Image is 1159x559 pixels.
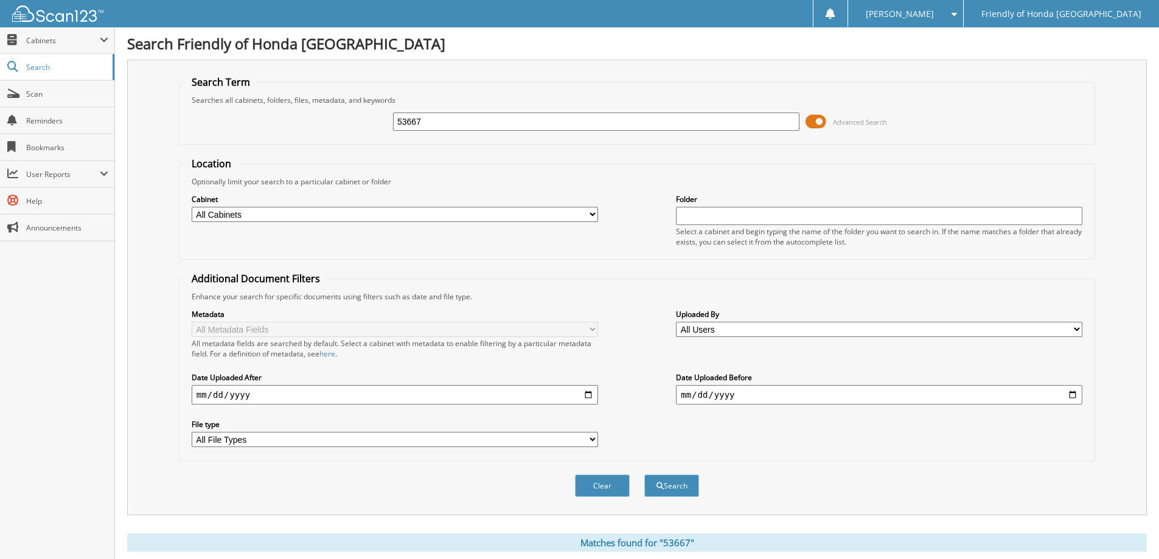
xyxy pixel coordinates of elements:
[186,75,256,89] legend: Search Term
[186,176,1088,187] div: Optionally limit your search to a particular cabinet or folder
[676,372,1082,383] label: Date Uploaded Before
[676,226,1082,247] div: Select a cabinet and begin typing the name of the folder you want to search in. If the name match...
[127,33,1147,54] h1: Search Friendly of Honda [GEOGRAPHIC_DATA]
[26,142,108,153] span: Bookmarks
[26,223,108,233] span: Announcements
[192,338,598,359] div: All metadata fields are searched by default. Select a cabinet with metadata to enable filtering b...
[192,372,598,383] label: Date Uploaded After
[676,385,1082,404] input: end
[319,349,335,359] a: here
[1098,501,1159,559] iframe: Chat Widget
[26,196,108,206] span: Help
[12,5,103,22] img: scan123-logo-white.svg
[676,194,1082,204] label: Folder
[26,62,106,72] span: Search
[644,474,699,497] button: Search
[833,117,887,127] span: Advanced Search
[192,419,598,429] label: File type
[26,35,100,46] span: Cabinets
[186,291,1088,302] div: Enhance your search for specific documents using filters such as date and file type.
[186,95,1088,105] div: Searches all cabinets, folders, files, metadata, and keywords
[866,10,934,18] span: [PERSON_NAME]
[192,309,598,319] label: Metadata
[192,194,598,204] label: Cabinet
[981,10,1141,18] span: Friendly of Honda [GEOGRAPHIC_DATA]
[186,272,326,285] legend: Additional Document Filters
[575,474,630,497] button: Clear
[186,157,237,170] legend: Location
[26,116,108,126] span: Reminders
[127,533,1147,552] div: Matches found for "53667"
[26,169,100,179] span: User Reports
[192,385,598,404] input: start
[676,309,1082,319] label: Uploaded By
[26,89,108,99] span: Scan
